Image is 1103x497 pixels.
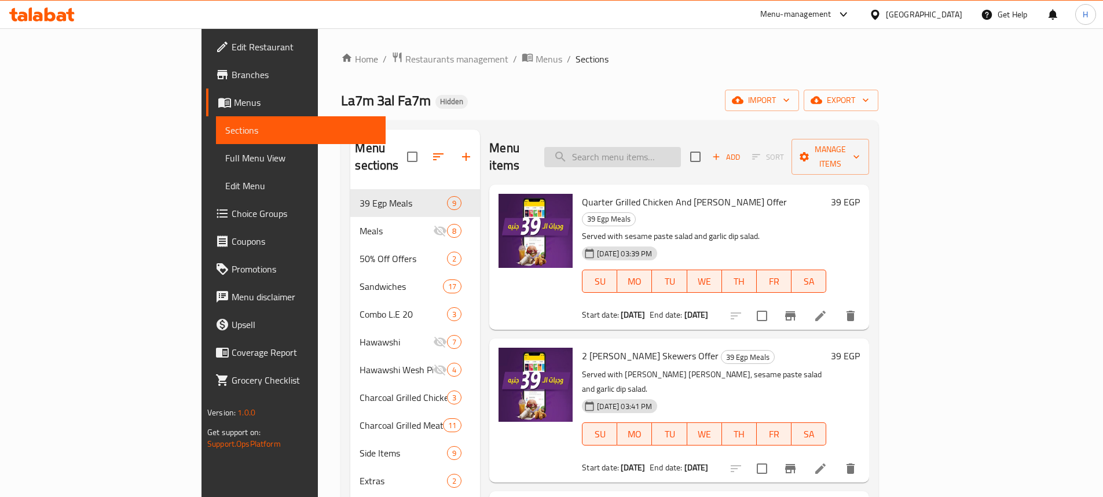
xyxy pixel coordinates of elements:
[206,311,386,338] a: Upsell
[447,446,461,460] div: items
[582,367,826,396] p: Served with [PERSON_NAME] [PERSON_NAME], sesame paste salad and garlic dip salad.
[360,252,447,266] span: 50% Off Offers
[447,391,461,404] div: items
[360,307,447,321] span: Combo L.E 20
[582,307,619,322] span: Start date:
[207,425,261,440] span: Get support on:
[232,262,376,276] span: Promotions
[206,255,386,283] a: Promotions
[813,309,827,323] a: Edit menu item
[433,335,447,349] svg: Inactive section
[443,279,461,293] div: items
[206,366,386,394] a: Grocery Checklist
[761,426,787,443] span: FR
[232,234,376,248] span: Coupons
[360,335,433,349] span: Hawawshi
[791,139,869,175] button: Manage items
[350,384,480,411] div: Charcoal Grilled Chicken3
[727,273,752,290] span: TH
[206,200,386,227] a: Choice Groups
[650,460,682,475] span: End date:
[225,123,376,137] span: Sections
[722,270,757,293] button: TH
[757,422,791,446] button: FR
[350,245,480,273] div: 50% Off Offers2
[232,290,376,304] span: Menu disclaimer
[232,345,376,359] span: Coverage Report
[692,273,717,290] span: WE
[350,300,480,328] div: Combo L.E 203
[360,418,443,432] div: Charcoal Grilled Meat
[687,422,722,446] button: WE
[708,148,745,166] span: Add item
[232,207,376,220] span: Choice Groups
[435,97,468,106] span: Hidden
[684,460,709,475] b: [DATE]
[544,147,681,167] input: search
[652,422,687,446] button: TU
[791,422,826,446] button: SA
[433,363,447,377] svg: Inactive section
[567,52,571,66] li: /
[360,279,443,293] span: Sandwiches
[710,150,742,164] span: Add
[721,350,775,364] div: 39 Egp Meals
[536,52,562,66] span: Menus
[360,446,447,460] span: Side Items
[207,405,236,420] span: Version:
[725,90,799,111] button: import
[757,270,791,293] button: FR
[350,189,480,217] div: 39 Egp Meals9
[687,270,722,293] button: WE
[722,422,757,446] button: TH
[734,93,790,108] span: import
[692,426,717,443] span: WE
[760,8,831,21] div: Menu-management
[452,143,480,171] button: Add section
[232,40,376,54] span: Edit Restaurant
[650,307,682,322] span: End date:
[622,426,647,443] span: MO
[350,356,480,384] div: Hawawshi Wesh Pizza4
[582,270,617,293] button: SU
[232,318,376,332] span: Upsell
[582,212,636,226] div: 39 Egp Meals
[350,328,480,356] div: Hawawshi7
[448,448,461,459] span: 9
[831,348,860,364] h6: 39 EGP
[225,179,376,193] span: Edit Menu
[582,422,617,446] button: SU
[837,302,864,330] button: delete
[448,337,461,348] span: 7
[791,270,826,293] button: SA
[447,224,461,238] div: items
[750,456,774,481] span: Select to update
[206,338,386,366] a: Coverage Report
[582,193,787,211] span: Quarter Grilled Chicken And [PERSON_NAME] Offer
[617,270,652,293] button: MO
[216,144,386,172] a: Full Menu View
[448,392,461,403] span: 3
[350,273,480,300] div: Sandwiches17
[448,365,461,375] span: 4
[360,224,433,238] span: Meals
[617,422,652,446] button: MO
[448,309,461,320] span: 3
[621,460,645,475] b: [DATE]
[360,196,447,210] span: 39 Egp Meals
[582,460,619,475] span: Start date:
[776,302,804,330] button: Branch-specific-item
[391,51,508,67] a: Restaurants management
[237,405,255,420] span: 1.0.0
[360,363,433,377] span: Hawawshi Wesh Pizza
[448,253,461,264] span: 2
[448,198,461,209] span: 9
[447,474,461,488] div: items
[831,194,860,210] h6: 39 EGP
[206,227,386,255] a: Coupons
[587,426,613,443] span: SU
